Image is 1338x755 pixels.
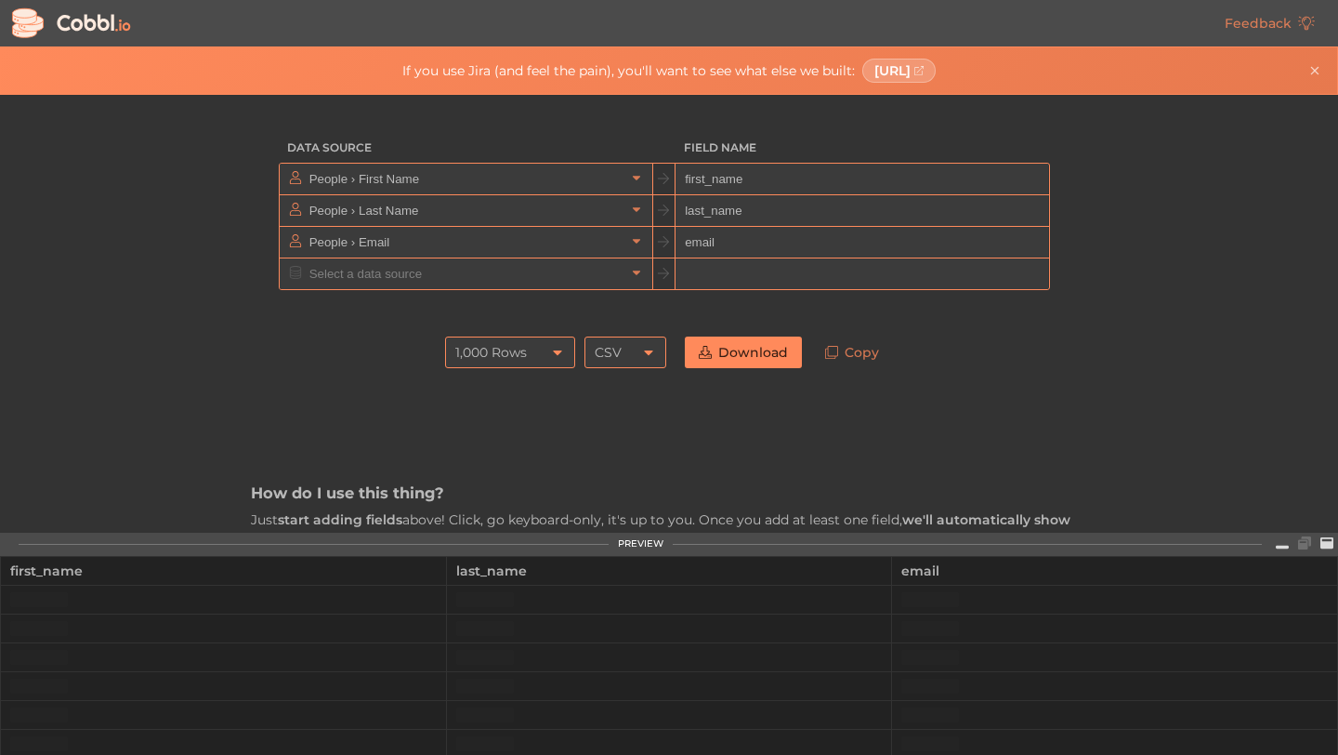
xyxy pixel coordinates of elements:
div: loading... [456,592,514,607]
div: loading... [901,736,959,751]
h3: Data Source [279,132,653,164]
div: loading... [456,708,514,722]
div: loading... [901,708,959,722]
button: Close banner [1304,60,1326,82]
h3: How do I use this thing? [251,483,1087,503]
div: CSV [595,337,622,368]
a: Copy [811,337,893,368]
div: loading... [10,708,68,722]
strong: start adding fields [278,511,402,528]
input: Select a data source [305,195,625,226]
div: loading... [10,736,68,751]
div: loading... [456,621,514,636]
div: 1,000 Rows [455,337,527,368]
div: loading... [10,650,68,665]
div: loading... [901,679,959,694]
input: Select a data source [305,227,625,258]
a: [URL] [862,59,937,83]
div: loading... [901,650,959,665]
div: loading... [10,679,68,694]
h3: Field Name [676,132,1050,164]
div: loading... [456,650,514,665]
span: [URL] [874,63,911,78]
a: Feedback [1211,7,1329,39]
div: loading... [901,621,959,636]
div: PREVIEW [618,538,663,550]
p: Just above! Click, go keyboard-only, it's up to you. Once you add at least one field, of what you... [251,510,1087,572]
div: email [901,557,1328,585]
input: Select a data source [305,258,625,289]
div: first_name [10,557,437,585]
a: Download [685,337,802,368]
div: loading... [10,592,68,607]
div: loading... [456,736,514,751]
div: loading... [901,592,959,607]
div: last_name [456,557,883,585]
input: Select a data source [305,164,625,194]
div: loading... [456,679,514,694]
span: If you use Jira (and feel the pain), you'll want to see what else we built: [402,63,855,78]
div: loading... [10,621,68,636]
